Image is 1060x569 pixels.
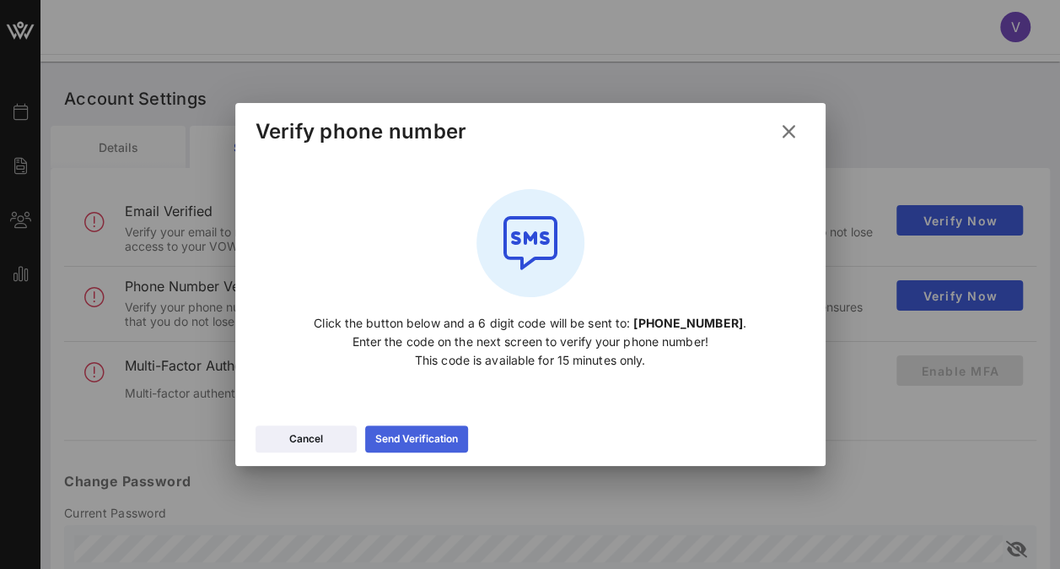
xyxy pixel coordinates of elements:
div: Verify phone number [256,119,467,144]
div: Cancel [289,431,323,447]
span: [PHONE_NUMBER] [633,316,742,330]
button: Cancel [256,425,357,452]
p: Click the button below and a 6 digit code will be sent to: . Enter the code on the next screen to... [272,314,788,370]
button: Send Verification [365,425,468,452]
div: Send Verification [375,431,458,447]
